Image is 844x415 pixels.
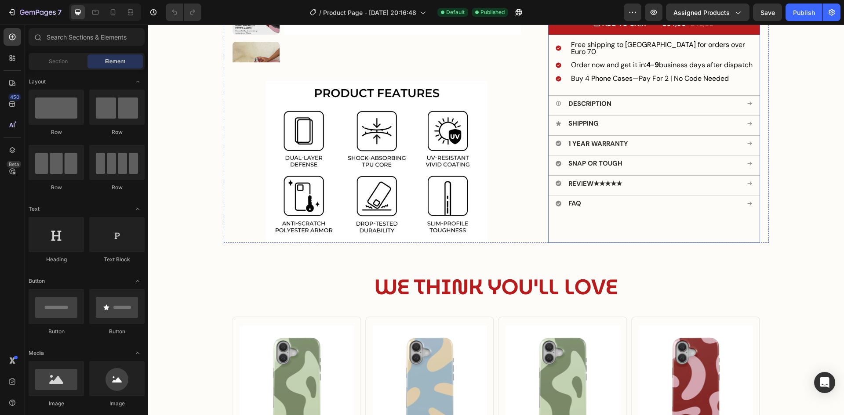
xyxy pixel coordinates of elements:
[89,256,145,263] div: Text Block
[29,400,84,408] div: Image
[131,202,145,216] span: Toggle open
[131,75,145,89] span: Toggle open
[89,400,145,408] div: Image
[58,7,62,18] p: 7
[666,4,749,21] button: Assigned Products
[445,155,474,163] span: ★★★★★
[423,51,611,58] p: Buy 4 Phone Cases—Pay For 2 | No Code Needed
[446,8,465,16] span: Default
[480,8,505,16] span: Published
[89,328,145,336] div: Button
[131,346,145,360] span: Toggle open
[29,184,84,191] div: Row
[420,174,433,183] strong: FAQ
[498,36,502,45] strong: 4
[420,154,474,164] p: Review
[673,8,730,17] span: Assigned Products
[7,161,21,168] div: Beta
[29,349,44,357] span: Media
[29,328,84,336] div: Button
[753,4,782,21] button: Save
[29,128,84,136] div: Row
[84,245,612,279] h2: WE THINK YOU'LL LOVE
[420,75,463,83] strong: Description
[29,277,45,285] span: Button
[8,94,21,101] div: 450
[89,184,145,191] div: Row
[423,37,611,44] p: Order now and get it in: - business days after dispatch
[760,9,775,16] span: Save
[319,8,321,17] span: /
[89,128,145,136] div: Row
[786,4,822,21] button: Publish
[105,58,125,65] span: Element
[131,274,145,288] span: Toggle open
[49,58,68,65] span: Section
[29,256,84,263] div: Heading
[166,4,201,21] div: Undo/Redo
[793,8,815,17] div: Publish
[29,78,46,86] span: Layout
[323,8,416,17] span: Product Page - [DATE] 20:16:48
[4,4,65,21] button: 7
[506,36,511,45] strong: 9
[420,134,474,143] strong: SNAP OR TOUGH
[420,115,480,123] strong: 1 Year Warranty
[29,28,145,46] input: Search Sections & Elements
[148,25,844,415] iframe: Design area
[814,372,835,393] div: Open Intercom Messenger
[420,94,451,103] strong: Shipping
[29,205,40,213] span: Text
